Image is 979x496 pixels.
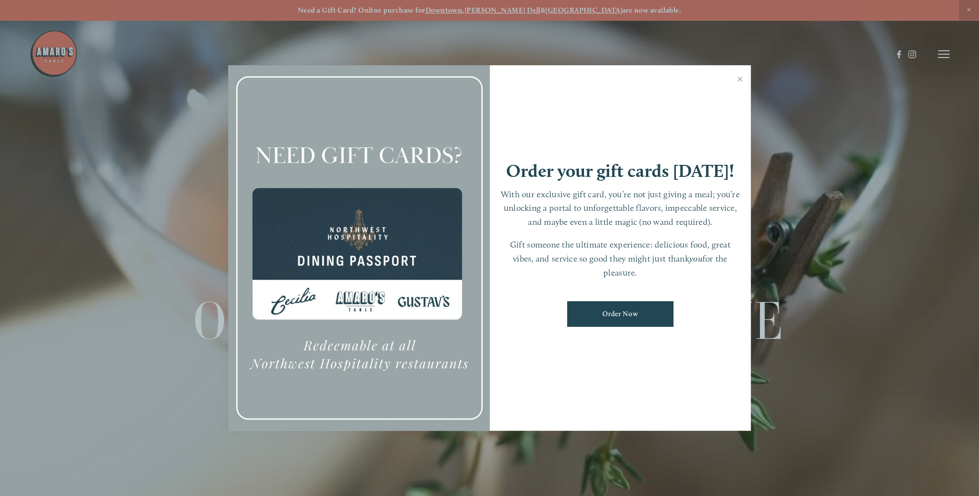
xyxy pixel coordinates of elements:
em: you [689,253,702,263]
p: Gift someone the ultimate experience: delicious food, great vibes, and service so good they might... [499,238,742,279]
a: Close [731,67,749,94]
a: Order Now [567,301,673,327]
p: With our exclusive gift card, you’re not just giving a meal; you’re unlocking a portal to unforge... [499,188,742,229]
h1: Order your gift cards [DATE]! [506,162,734,180]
